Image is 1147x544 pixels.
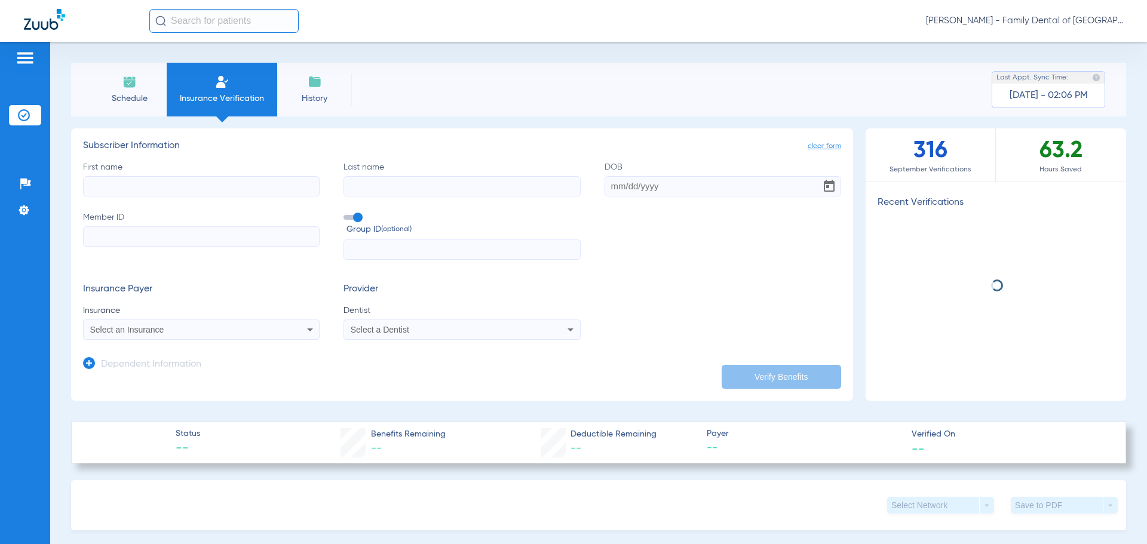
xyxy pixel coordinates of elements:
[83,161,320,196] label: First name
[571,428,657,441] span: Deductible Remaining
[605,176,841,196] input: DOBOpen calendar
[346,223,580,236] span: Group ID
[149,9,299,33] input: Search for patients
[90,325,164,334] span: Select an Insurance
[817,174,841,198] button: Open calendar
[866,197,1126,209] h3: Recent Verifications
[381,223,412,236] small: (optional)
[866,164,995,176] span: September Verifications
[371,428,446,441] span: Benefits Remaining
[308,75,322,89] img: History
[344,305,580,316] span: Dentist
[176,441,200,457] span: --
[926,15,1123,27] span: [PERSON_NAME] - Family Dental of [GEOGRAPHIC_DATA]
[83,140,841,152] h3: Subscriber Information
[83,211,320,260] label: Member ID
[344,176,580,196] input: Last name
[83,284,320,296] h3: Insurance Payer
[176,93,268,105] span: Insurance Verification
[996,164,1126,176] span: Hours Saved
[722,365,841,389] button: Verify Benefits
[707,428,901,440] span: Payer
[707,441,901,456] span: --
[912,442,925,454] span: --
[996,72,1068,84] span: Last Appt. Sync Time:
[344,161,580,196] label: Last name
[286,93,343,105] span: History
[866,128,996,182] div: 316
[351,325,409,334] span: Select a Dentist
[344,284,580,296] h3: Provider
[215,75,229,89] img: Manual Insurance Verification
[101,359,201,371] h3: Dependent Information
[101,93,158,105] span: Schedule
[83,176,320,196] input: First name
[371,443,382,454] span: --
[24,9,65,30] img: Zuub Logo
[83,226,320,247] input: Member ID
[571,443,581,454] span: --
[912,428,1106,441] span: Verified On
[1092,73,1100,82] img: last sync help info
[16,51,35,65] img: hamburger-icon
[996,128,1126,182] div: 63.2
[808,140,841,152] span: clear form
[122,75,137,89] img: Schedule
[1010,90,1088,102] span: [DATE] - 02:06 PM
[83,305,320,316] span: Insurance
[155,16,166,26] img: Search Icon
[176,428,200,440] span: Status
[605,161,841,196] label: DOB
